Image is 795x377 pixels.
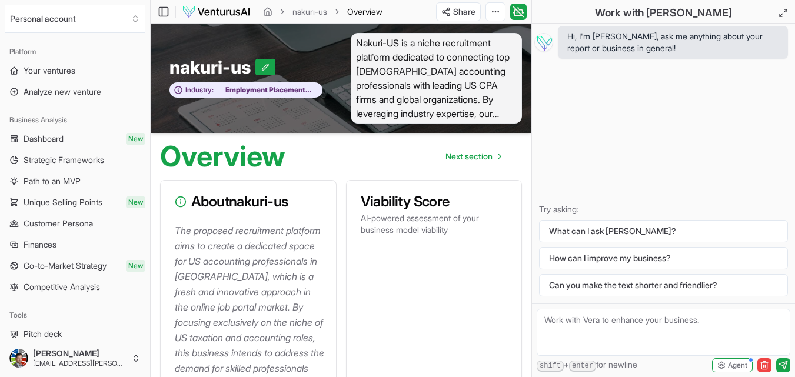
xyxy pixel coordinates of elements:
a: Strategic Frameworks [5,151,145,169]
a: Go-to-Market StrategyNew [5,256,145,275]
div: Platform [5,42,145,61]
h1: Overview [160,142,285,171]
span: nakuri-us [169,56,255,78]
button: Can you make the text shorter and friendlier? [539,274,788,296]
a: DashboardNew [5,129,145,148]
span: Pitch deck [24,328,62,340]
kbd: shift [537,361,564,372]
span: New [126,260,145,272]
span: + for newline [537,359,637,372]
a: Path to an MVP [5,172,145,191]
h3: About nakuri-us [175,195,322,209]
button: Agent [712,358,753,372]
span: Go-to-Market Strategy [24,260,107,272]
img: logo [182,5,251,19]
a: Unique Selling PointsNew [5,193,145,212]
span: Employment Placement Agencies and Executive Search Services [214,85,316,95]
span: Share [453,6,475,18]
img: Vera [534,33,553,52]
p: Try asking: [539,203,788,215]
a: Competitive Analysis [5,278,145,296]
span: [PERSON_NAME] [33,348,127,359]
button: Select an organization [5,5,145,33]
span: Agent [728,361,747,370]
img: ACg8ocJ-ORXnRm9cFEr8mxgG3wLjwZ2lWEeZj3ogu82UrQQKwZbLxh9Z=s96-c [9,349,28,368]
a: Go to next page [436,145,510,168]
span: Strategic Frameworks [24,154,104,166]
span: Customer Persona [24,218,93,229]
a: Finances [5,235,145,254]
span: Analyze new venture [24,86,101,98]
span: Your ventures [24,65,75,76]
span: Dashboard [24,133,64,145]
a: Your ventures [5,61,145,80]
nav: breadcrumb [263,6,382,18]
span: New [126,196,145,208]
span: Overview [347,6,382,18]
a: nakuri-us [292,6,327,18]
span: Path to an MVP [24,175,81,187]
span: Industry: [185,85,214,95]
span: Competitive Analysis [24,281,100,293]
p: AI-powered assessment of your business model viability [361,212,508,236]
span: [EMAIL_ADDRESS][PERSON_NAME][DOMAIN_NAME] [33,359,127,368]
button: What can I ask [PERSON_NAME]? [539,220,788,242]
button: Share [436,2,481,21]
h2: Work with [PERSON_NAME] [595,5,732,21]
h3: Viability Score [361,195,508,209]
a: Analyze new venture [5,82,145,101]
kbd: enter [569,361,596,372]
a: Pitch deck [5,325,145,343]
a: Customer Persona [5,214,145,233]
span: Finances [24,239,56,251]
span: Hi, I'm [PERSON_NAME], ask me anything about your report or business in general! [567,31,779,54]
span: Nakuri-US is a niche recruitment platform dedicated to connecting top [DEMOGRAPHIC_DATA] accounti... [351,33,523,124]
span: New [126,133,145,145]
div: Tools [5,306,145,325]
div: Business Analysis [5,111,145,129]
button: How can I improve my business? [539,247,788,269]
button: Industry:Employment Placement Agencies and Executive Search Services [169,82,322,98]
span: Next section [445,151,493,162]
button: [PERSON_NAME][EMAIL_ADDRESS][PERSON_NAME][DOMAIN_NAME] [5,344,145,372]
span: Unique Selling Points [24,196,102,208]
nav: pagination [436,145,510,168]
